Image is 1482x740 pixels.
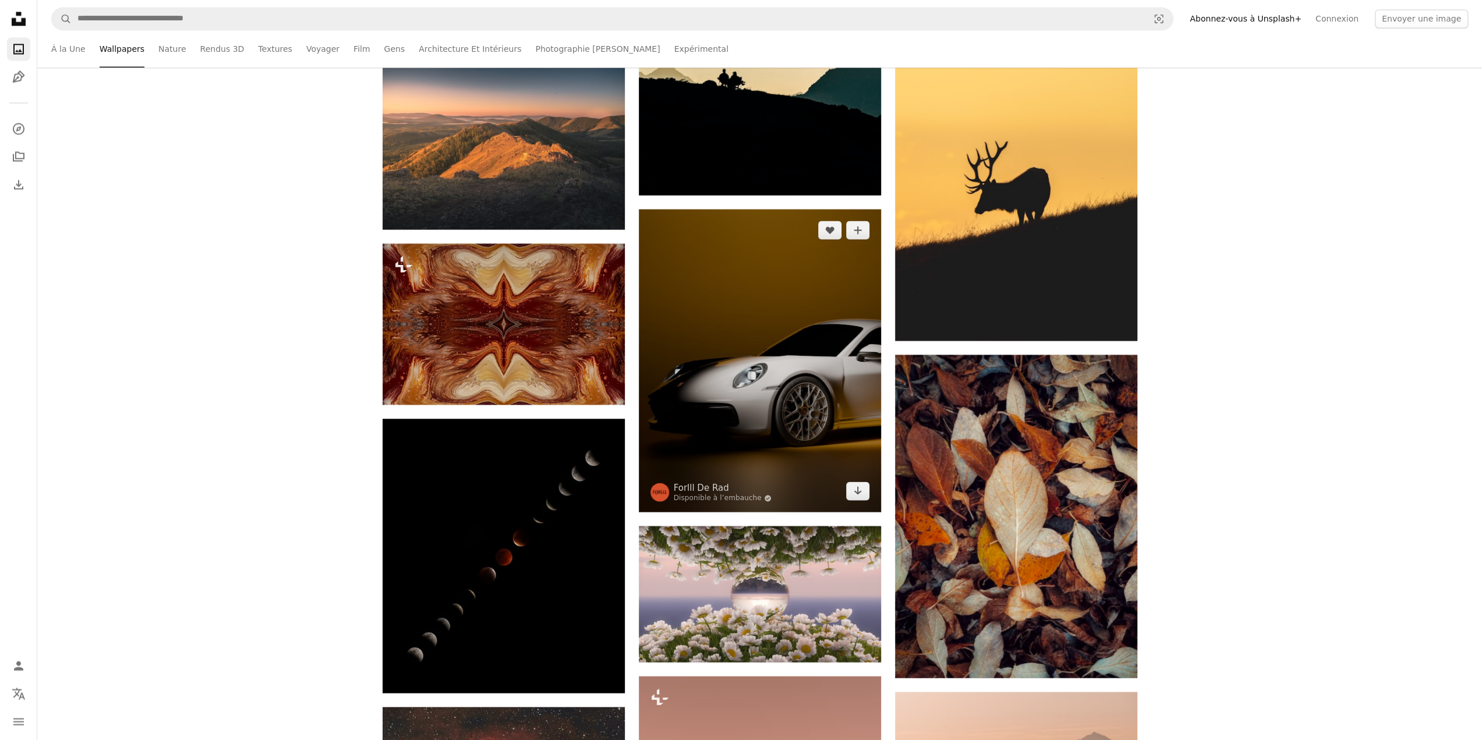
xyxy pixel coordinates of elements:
[846,221,869,239] button: Ajouter à la collection
[52,8,72,30] button: Rechercher sur Unsplash
[1145,8,1173,30] button: Recherche de visuels
[535,30,660,68] a: Photographie [PERSON_NAME]
[674,30,728,68] a: Expérimental
[639,589,881,599] a: Un vase à fleurs reflète le coucher de soleil sur l’océan.
[7,65,30,88] a: Illustrations
[639,526,881,662] img: Un vase à fleurs reflète le coucher de soleil sur l’océan.
[200,30,245,68] a: Rendus 3D
[383,243,625,405] img: une image abstraite d’un motif rouge et jaune
[1183,9,1308,28] a: Abonnez-vous à Unsplash+
[383,318,625,329] a: une image abstraite d’un motif rouge et jaune
[383,143,625,153] a: Pics de montagne dorés au lever du soleil avec brume dans les vallées
[674,493,772,502] a: Disponible à l’embauche
[258,30,292,68] a: Textures
[1308,9,1366,28] a: Connexion
[383,550,625,561] a: Séquence d’une éclipse lunaire sur un ciel noir
[7,145,30,168] a: Collections
[846,481,869,500] a: Télécharger
[353,30,370,68] a: Film
[384,30,405,68] a: Gens
[895,355,1137,678] img: Un tas de feuilles d’automne tombées sur le sol.
[7,710,30,733] button: Menu
[895,511,1137,521] a: Un tas de feuilles d’automne tombées sur le sol.
[7,37,30,61] a: Photos
[51,30,86,68] a: À la Une
[158,30,186,68] a: Nature
[639,209,881,512] img: Une voiture de sport blanche avec des jantes détaillées.
[7,173,30,196] a: Historique de téléchargement
[419,30,521,68] a: Architecture Et Intérieurs
[639,355,881,366] a: Une voiture de sport blanche avec des jantes détaillées.
[7,682,30,705] button: Langue
[650,483,669,501] img: Accéder au profil de Forlll De Rad
[895,184,1137,194] a: Silhouette d’un cerf sur une colline herbeuse au coucher du soleil
[818,221,841,239] button: J’aime
[383,419,625,693] img: Séquence d’une éclipse lunaire sur un ciel noir
[674,481,772,493] a: Forlll De Rad
[895,38,1137,341] img: Silhouette d’un cerf sur une colline herbeuse au coucher du soleil
[383,68,625,229] img: Pics de montagne dorés au lever du soleil avec brume dans les vallées
[7,654,30,677] a: Connexion / S’inscrire
[7,117,30,140] a: Explorer
[51,7,1173,30] form: Rechercher des visuels sur tout le site
[306,30,339,68] a: Voyager
[1375,9,1468,28] button: Envoyer une image
[7,7,30,33] a: Accueil — Unsplash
